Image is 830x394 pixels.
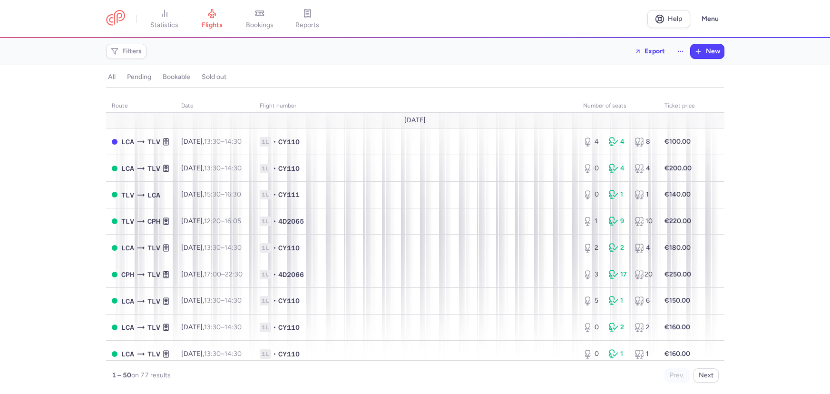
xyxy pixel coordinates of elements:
[644,48,665,55] span: Export
[278,164,300,173] span: CY110
[273,296,276,305] span: •
[696,10,724,28] button: Menu
[141,9,188,30] a: statistics
[107,44,146,59] button: Filters
[204,323,221,331] time: 13:30
[204,296,242,305] span: –
[659,99,701,113] th: Ticket price
[260,217,271,226] span: 1L
[628,44,671,59] button: Export
[254,99,577,113] th: Flight number
[127,73,151,81] h4: pending
[295,21,319,30] span: reports
[236,9,283,30] a: bookings
[106,99,176,113] th: route
[131,371,171,379] span: on 77 results
[121,163,134,174] span: LCA
[583,243,601,253] div: 2
[273,137,276,147] span: •
[204,296,221,305] time: 13:30
[609,137,627,147] div: 4
[664,217,691,225] strong: €220.00
[204,270,221,278] time: 17:00
[204,350,242,358] span: –
[635,270,653,279] div: 20
[664,164,692,172] strong: €200.00
[278,137,300,147] span: CY110
[609,323,627,332] div: 2
[260,323,271,332] span: 1L
[283,9,331,30] a: reports
[577,99,659,113] th: number of seats
[609,349,627,359] div: 1
[121,349,134,359] span: LCA
[202,21,223,30] span: flights
[609,217,627,226] div: 9
[147,349,160,359] span: TLV
[583,323,601,332] div: 0
[181,270,243,278] span: [DATE],
[635,243,653,253] div: 4
[147,216,160,227] span: CPH
[260,164,271,173] span: 1L
[664,368,690,383] button: Prev.
[260,243,271,253] span: 1L
[260,349,271,359] span: 1L
[225,217,241,225] time: 16:05
[609,296,627,305] div: 1
[664,296,690,305] strong: €150.00
[147,163,160,174] span: TLV
[664,350,690,358] strong: €160.00
[278,243,300,253] span: CY110
[106,10,125,28] a: CitizenPlane red outlined logo
[273,243,276,253] span: •
[635,164,653,173] div: 4
[225,270,243,278] time: 22:30
[181,164,242,172] span: [DATE],
[181,190,241,198] span: [DATE],
[181,138,242,146] span: [DATE],
[260,270,271,279] span: 1L
[647,10,690,28] a: Help
[204,164,221,172] time: 13:30
[404,117,426,124] span: [DATE]
[273,323,276,332] span: •
[609,270,627,279] div: 17
[176,99,254,113] th: date
[635,296,653,305] div: 6
[147,296,160,306] span: TLV
[260,190,271,199] span: 1L
[664,244,691,252] strong: €180.00
[273,349,276,359] span: •
[147,137,160,147] span: TLV
[225,164,242,172] time: 14:30
[664,190,691,198] strong: €140.00
[583,137,601,147] div: 4
[204,244,242,252] span: –
[163,73,190,81] h4: bookable
[181,296,242,305] span: [DATE],
[278,323,300,332] span: CY110
[664,138,691,146] strong: €100.00
[181,217,241,225] span: [DATE],
[204,190,241,198] span: –
[273,270,276,279] span: •
[121,243,134,253] span: LCA
[273,164,276,173] span: •
[225,296,242,305] time: 14:30
[121,322,134,333] span: LCA
[278,217,304,226] span: 4D2065
[204,217,241,225] span: –
[122,48,142,55] span: Filters
[664,323,690,331] strong: €160.00
[278,270,304,279] span: 4D2066
[147,269,160,280] span: TLV
[204,138,242,146] span: –
[147,243,160,253] span: TLV
[202,73,226,81] h4: sold out
[583,217,601,226] div: 1
[273,217,276,226] span: •
[635,137,653,147] div: 8
[204,138,221,146] time: 13:30
[181,350,242,358] span: [DATE],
